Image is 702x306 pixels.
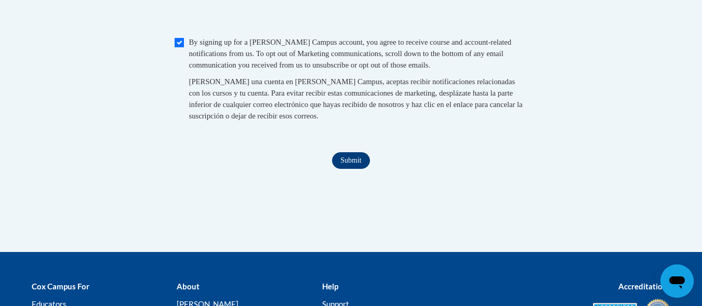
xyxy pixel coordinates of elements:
[332,152,369,169] input: Submit
[660,264,694,298] iframe: Button to launch messaging window
[32,282,89,291] b: Cox Campus For
[189,77,523,120] span: [PERSON_NAME] una cuenta en [PERSON_NAME] Campus, aceptas recibir notificaciones relacionadas con...
[189,38,512,69] span: By signing up for a [PERSON_NAME] Campus account, you agree to receive course and account-related...
[618,282,671,291] b: Accreditations
[322,282,338,291] b: Help
[177,282,200,291] b: About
